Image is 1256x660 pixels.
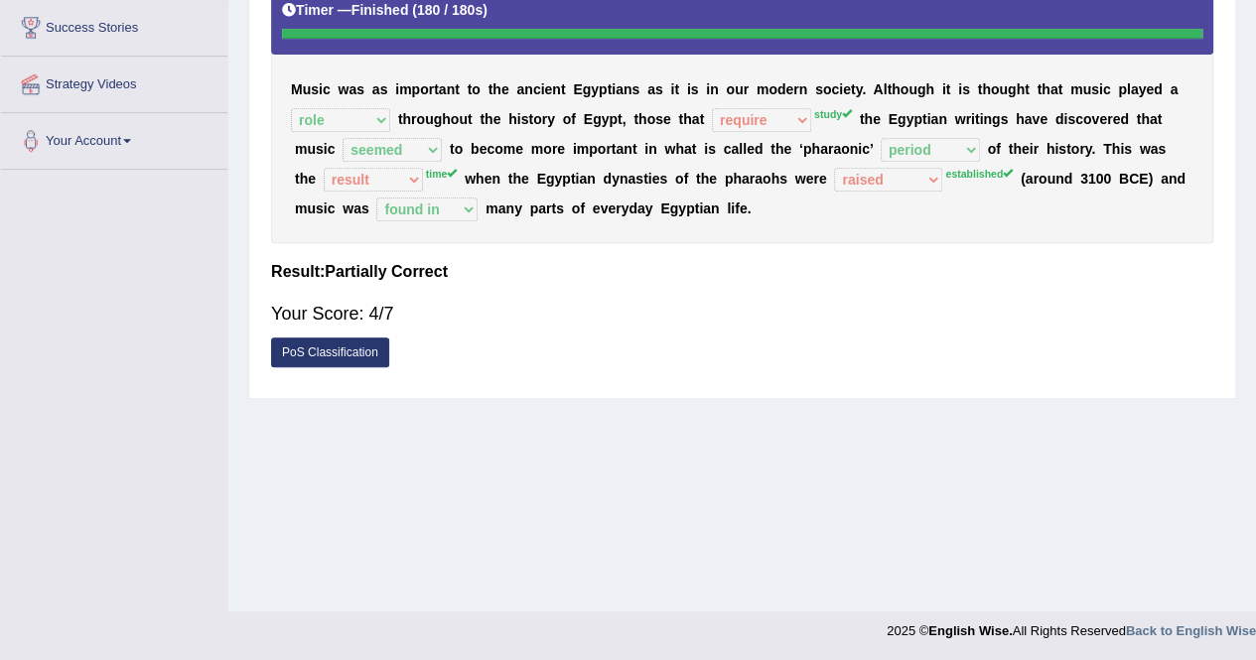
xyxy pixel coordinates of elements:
b: i [541,81,545,97]
b: i [1054,141,1058,157]
b: s [655,81,663,97]
b: s [380,81,388,97]
b: t [975,111,980,127]
b: t [488,81,493,97]
b: e [783,141,791,157]
b: r [552,141,557,157]
b: m [295,141,307,157]
b: n [447,81,456,97]
b: h [775,141,784,157]
b: t [468,111,473,127]
b: y [855,81,862,97]
b: ‘ [799,141,803,157]
b: , [623,111,627,127]
b: h [701,171,710,187]
b: E [889,111,898,127]
b: m [503,141,515,157]
b: o [901,81,909,97]
b: y [554,171,562,187]
b: a [684,141,692,157]
sup: time [426,168,458,180]
b: s [708,141,716,157]
b: y [1138,81,1146,97]
b: o [455,141,464,157]
b: e [557,141,565,157]
b: d [777,81,786,97]
b: n [710,81,719,97]
b: s [635,171,643,187]
b: t [1158,111,1163,127]
b: o [451,111,460,127]
b: i [979,111,983,127]
b: T [1103,141,1112,157]
b: l [743,141,747,157]
b: a [372,81,380,97]
b: e [480,141,488,157]
b: t [1137,111,1142,127]
b: u [303,81,312,97]
b: a [1025,111,1033,127]
b: e [709,171,717,187]
b: h [476,171,485,187]
b: c [1075,111,1083,127]
b: m [399,81,411,97]
b: e [785,81,793,97]
b: t [946,81,951,97]
b: g [546,171,555,187]
b: r [744,81,749,97]
b: o [768,81,777,97]
b: s [1000,111,1008,127]
b: o [987,141,996,157]
b: i [858,141,862,157]
b: l [739,141,743,157]
b: w [664,141,675,157]
b: ( [412,2,417,18]
b: c [323,81,331,97]
b: i [612,81,616,97]
b: r [606,141,611,157]
b: e [308,171,316,187]
b: w [954,111,965,127]
b: i [1030,141,1034,157]
b: e [747,141,755,157]
b: t [1057,81,1062,97]
a: Strategy Videos [1,57,227,106]
b: e [1146,81,1154,97]
b: e [493,111,501,127]
b: t [922,111,927,127]
b: s [521,111,529,127]
b: e [544,81,552,97]
b: t [480,111,485,127]
b: s [1058,141,1066,157]
b: i [687,81,691,97]
b: h [892,81,901,97]
b: p [562,171,571,187]
b: r [750,171,755,187]
b: o [646,111,655,127]
b: d [1055,111,1064,127]
b: t [643,171,648,187]
b: o [533,111,542,127]
b: a [579,171,587,187]
b: h [811,141,820,157]
b: n [850,141,859,157]
b: a [439,81,447,97]
b: i [839,81,843,97]
b: o [563,111,572,127]
b: p [725,171,734,187]
b: i [926,111,930,127]
b: ’ [870,141,873,157]
b: o [823,81,832,97]
a: PoS Classification [271,337,389,367]
b: i [648,171,652,187]
b: r [1079,141,1084,157]
b: t [632,141,637,157]
b: a [742,171,750,187]
b: o [991,81,1000,97]
b: h [925,81,934,97]
b: o [472,81,481,97]
b: h [485,111,493,127]
b: m [577,141,589,157]
b: t [692,141,697,157]
b: i [324,141,328,157]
